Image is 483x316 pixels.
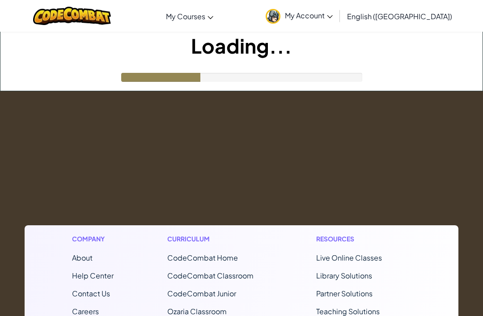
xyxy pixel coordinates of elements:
a: Careers [72,307,99,316]
a: Help Center [72,271,114,280]
span: My Account [285,11,333,20]
a: My Courses [161,4,218,28]
h1: Curriculum [167,234,263,244]
a: CodeCombat Classroom [167,271,254,280]
a: Teaching Solutions [316,307,380,316]
h1: Company [72,234,114,244]
h1: Loading... [0,32,483,59]
a: CodeCombat Junior [167,289,236,298]
a: Live Online Classes [316,253,382,262]
a: Ozaria Classroom [167,307,227,316]
a: Partner Solutions [316,289,373,298]
img: CodeCombat logo [33,7,111,25]
a: My Account [261,2,337,30]
a: About [72,253,93,262]
h1: Resources [316,234,411,244]
span: English ([GEOGRAPHIC_DATA]) [347,12,452,21]
span: Contact Us [72,289,110,298]
a: Library Solutions [316,271,372,280]
span: My Courses [166,12,205,21]
a: English ([GEOGRAPHIC_DATA]) [343,4,457,28]
img: avatar [266,9,280,24]
span: CodeCombat Home [167,253,238,262]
